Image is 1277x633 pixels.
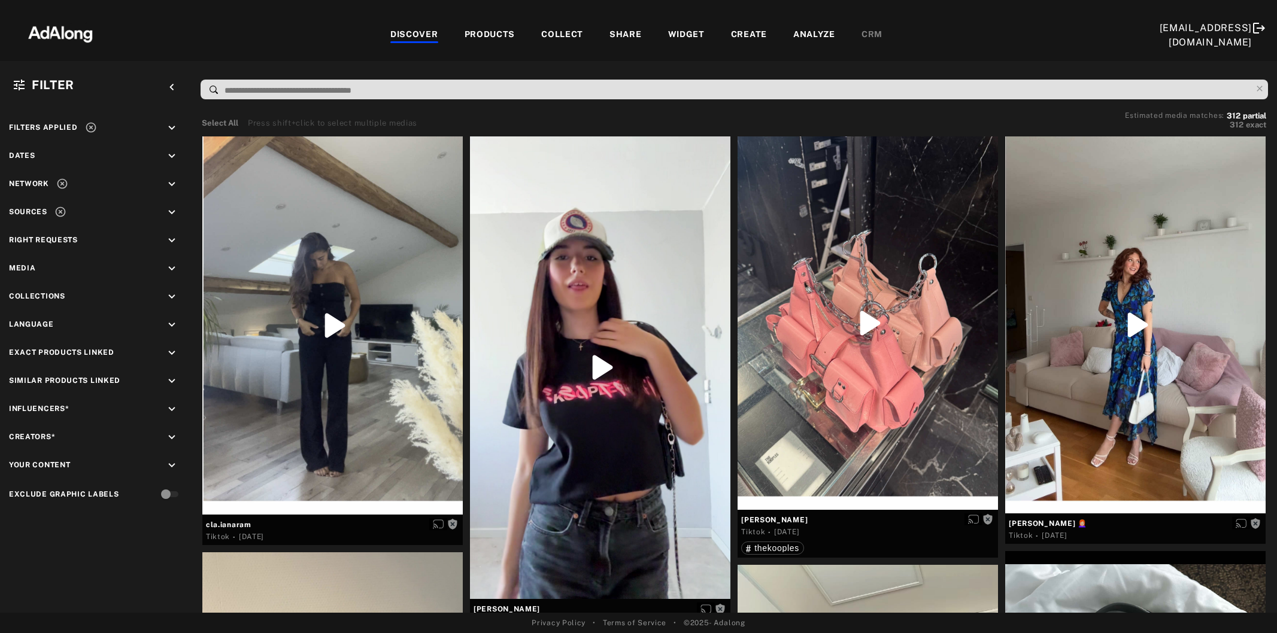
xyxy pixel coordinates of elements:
span: [PERSON_NAME] [474,604,727,614]
span: Exact Products Linked [9,348,114,357]
time: 2025-08-13T00:00:00.000Z [239,532,264,541]
span: Estimated media matches: [1125,111,1224,120]
button: Enable diffusion on this media [964,513,982,526]
time: 2025-08-13T00:00:00.000Z [774,528,799,536]
i: keyboard_arrow_down [165,290,178,303]
div: ANALYZE [793,28,835,42]
div: [EMAIL_ADDRESS][DOMAIN_NAME] [1160,21,1252,50]
span: [PERSON_NAME] [741,515,994,525]
button: Enable diffusion on this media [697,602,715,615]
i: keyboard_arrow_down [165,318,178,331]
button: Enable diffusion on this media [1232,517,1250,529]
span: Rights not requested [447,520,458,528]
div: Press shift+click to select multiple medias [248,117,417,129]
span: Rights not requested [982,515,993,524]
span: © 2025 - Adalong [684,617,745,628]
div: CRM [862,28,882,42]
span: Dates [9,151,35,160]
i: keyboard_arrow_down [165,150,178,163]
i: keyboard_arrow_down [165,403,178,416]
i: keyboard_arrow_down [165,459,178,472]
i: keyboard_arrow_down [165,431,178,444]
span: Influencers* [9,404,69,413]
i: keyboard_arrow_down [165,178,178,191]
i: keyboard_arrow_down [165,121,178,135]
div: CREATE [731,28,767,42]
span: · [1036,531,1039,541]
div: Tiktok [1009,530,1033,541]
span: [PERSON_NAME] 👩🏼‍🦰 [1009,518,1262,529]
span: Rights not requested [715,604,726,613]
button: Select All [202,117,238,129]
div: Tiktok [741,527,765,537]
div: thekooples [746,544,799,552]
div: Tiktok [206,531,230,542]
span: Filters applied [9,123,78,132]
span: · [768,528,771,537]
span: Rights not requested [1250,519,1261,527]
span: 312 [1230,120,1243,129]
img: 63233d7d88ed69de3c212112c67096b6.png [8,15,113,51]
div: DISCOVER [390,28,438,42]
i: keyboard_arrow_left [165,81,178,94]
span: Your Content [9,461,70,469]
div: COLLECT [541,28,583,42]
span: • [674,617,677,628]
span: Network [9,179,49,188]
span: 312 [1227,111,1240,120]
div: WIDGET [668,28,705,42]
div: Exclude Graphic Labels [9,489,119,500]
time: 2025-08-13T00:00:00.000Z [1042,531,1067,540]
span: cla.ianaram [206,519,459,530]
button: 312partial [1227,113,1266,119]
i: keyboard_arrow_down [165,375,178,388]
span: thekooples [754,543,799,553]
i: keyboard_arrow_down [165,346,178,360]
span: Sources [9,208,47,216]
span: Similar Products Linked [9,376,120,385]
a: Terms of Service [603,617,666,628]
div: PRODUCTS [465,28,515,42]
button: 312exact [1125,119,1266,131]
span: Collections [9,292,65,300]
span: Media [9,264,36,272]
i: keyboard_arrow_down [165,262,178,275]
span: Right Requests [9,236,78,244]
span: Creators* [9,433,55,441]
button: Enable diffusion on this media [429,518,447,531]
span: · [233,532,236,542]
span: Language [9,320,54,328]
i: keyboard_arrow_down [165,206,178,219]
span: Filter [32,78,74,92]
i: keyboard_arrow_down [165,234,178,247]
span: • [593,617,596,628]
a: Privacy Policy [532,617,586,628]
div: SHARE [609,28,642,42]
